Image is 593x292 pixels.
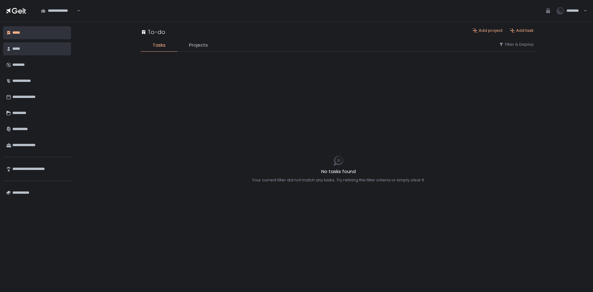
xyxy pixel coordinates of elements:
button: Filter & Display [499,42,534,47]
div: Your current filter did not match any tasks. Try refining the filter criteria or simply clear it. [252,177,425,183]
span: Tasks [153,42,166,49]
button: Add project [473,28,503,33]
input: Search for option [76,8,77,14]
div: Search for option [37,4,80,17]
button: Add task [510,28,534,33]
h2: No tasks found [252,168,425,175]
span: Projects [189,42,208,49]
div: To-do [141,28,165,36]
